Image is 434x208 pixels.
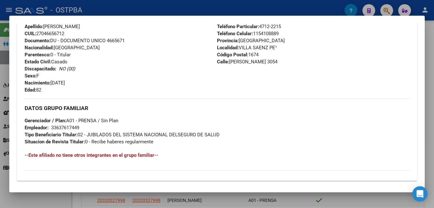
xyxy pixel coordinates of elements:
strong: Calle: [217,59,229,65]
h3: DATOS GRUPO FAMILIAR [25,105,409,112]
strong: Apellido: [25,24,43,29]
h4: --Este afiliado no tiene otros integrantes en el grupo familiar-- [25,152,409,159]
span: 27046656712 [25,31,64,36]
span: DU - DOCUMENTO UNICO 4665671 [25,38,125,44]
strong: Localidad: [217,45,239,51]
span: [GEOGRAPHIC_DATA] [25,45,100,51]
div: 33637617449 [51,124,79,131]
span: 0 - Titular [25,52,71,58]
span: [PERSON_NAME] [25,24,80,29]
strong: Gerenciador / Plan: [25,118,66,124]
strong: Sexo: [25,73,36,79]
strong: Teléfono Particular: [217,24,259,29]
strong: Situacion de Revista Titular: [25,139,85,145]
strong: Empleador: [25,125,49,131]
strong: Nacionalidad: [25,45,54,51]
span: 1154108889 [217,31,279,36]
strong: Teléfono Celular: [217,31,253,36]
strong: Tipo Beneficiario Titular: [25,132,78,138]
strong: Estado Civil: [25,59,51,65]
strong: Edad: [25,87,36,93]
span: 02 - JUBILADOS DEL SISTEMA NACIONAL DELSEGURO DE SALUD [25,132,220,138]
span: Casado [25,59,67,65]
span: [DATE] [25,80,65,86]
span: F [25,73,39,79]
span: 1674 [217,52,259,58]
span: [PERSON_NAME] 3054 [217,59,277,65]
strong: Código Postal: [217,52,248,58]
span: 4712-2215 [217,24,281,29]
span: [GEOGRAPHIC_DATA] [217,38,285,44]
strong: CUIL: [25,31,36,36]
strong: Parentesco: [25,52,50,58]
span: A01 - PRENSA / Sin Plan [25,118,118,124]
strong: Documento: [25,38,50,44]
span: VILLA SAENZ PE¹ [217,45,277,51]
strong: Discapacitado: [25,66,56,72]
span: 0 - Recibe haberes regularmente [25,139,153,145]
span: 82 [25,87,41,93]
strong: Nacimiento: [25,80,50,86]
div: Open Intercom Messenger [412,186,428,202]
strong: Provincia: [217,38,239,44]
i: NO (00) [59,66,75,72]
